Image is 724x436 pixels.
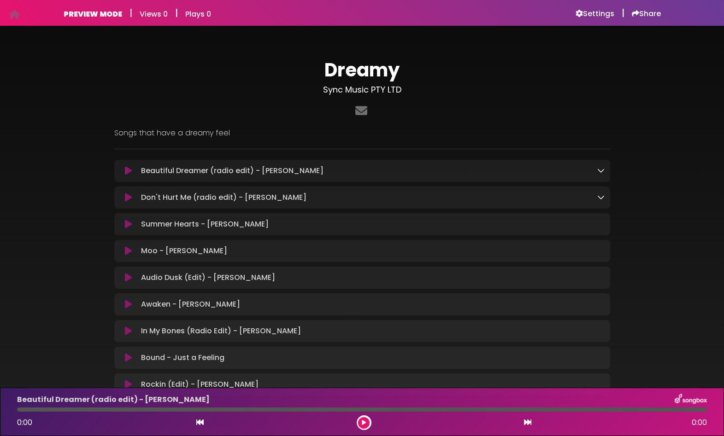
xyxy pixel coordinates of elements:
a: Settings [576,9,614,18]
p: Awaken - [PERSON_NAME] [141,299,240,310]
p: In My Bones (Radio Edit) - [PERSON_NAME] [141,326,301,337]
p: Songs that have a dreamy feel [114,128,610,139]
h6: Views 0 [140,10,168,18]
p: Audio Dusk (Edit) - [PERSON_NAME] [141,272,275,283]
h6: PREVIEW MODE [64,10,122,18]
h5: | [175,7,178,18]
p: Moo - [PERSON_NAME] [141,245,227,256]
p: Don't Hurt Me (radio edit) - [PERSON_NAME] [141,192,306,203]
p: Beautiful Dreamer (radio edit) - [PERSON_NAME] [141,165,324,176]
h1: Dreamy [114,59,610,81]
p: Rockin (Edit) - [PERSON_NAME] [141,379,259,390]
p: Summer Hearts - [PERSON_NAME] [141,219,269,230]
h6: Plays 0 [185,10,211,18]
h5: | [129,7,132,18]
p: Beautiful Dreamer (radio edit) - [PERSON_NAME] [17,394,210,405]
a: Share [632,9,661,18]
h5: | [622,7,624,18]
h3: Sync Music PTY LTD [114,85,610,95]
span: 0:00 [692,417,707,428]
span: 0:00 [17,417,32,428]
p: Bound - Just a Feeling [141,352,224,363]
img: songbox-logo-white.png [675,394,707,406]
